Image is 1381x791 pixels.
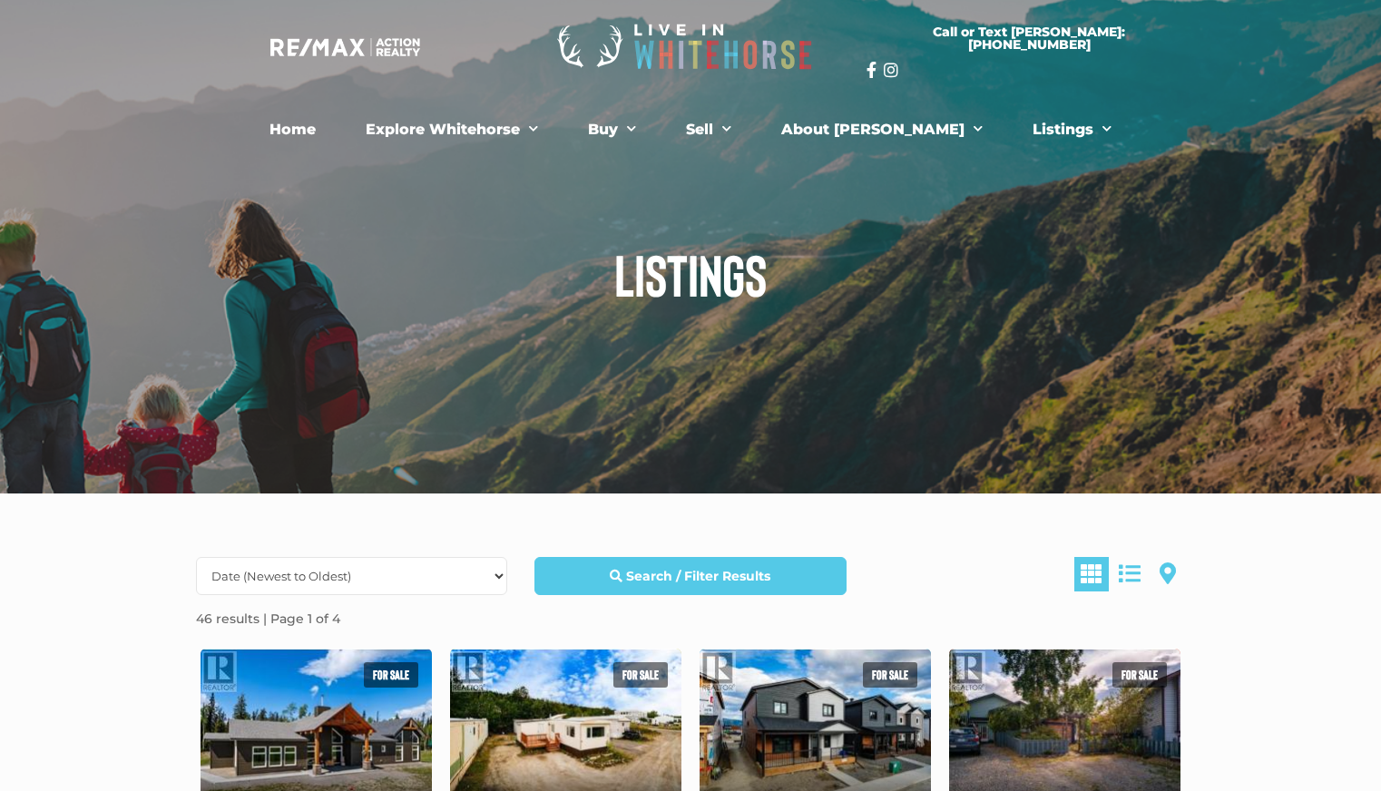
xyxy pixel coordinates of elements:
[191,112,1190,148] nav: Menu
[613,662,668,688] span: For sale
[364,662,418,688] span: For sale
[182,245,1199,303] h1: Listings
[574,112,650,148] a: Buy
[768,112,996,148] a: About [PERSON_NAME]
[626,568,770,584] strong: Search / Filter Results
[1112,662,1167,688] span: For sale
[863,662,917,688] span: For sale
[196,610,340,627] strong: 46 results | Page 1 of 4
[534,557,846,595] a: Search / Filter Results
[867,15,1191,62] a: Call or Text [PERSON_NAME]: [PHONE_NUMBER]
[1019,112,1125,148] a: Listings
[256,112,329,148] a: Home
[352,112,552,148] a: Explore Whitehorse
[888,25,1170,51] span: Call or Text [PERSON_NAME]: [PHONE_NUMBER]
[672,112,745,148] a: Sell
